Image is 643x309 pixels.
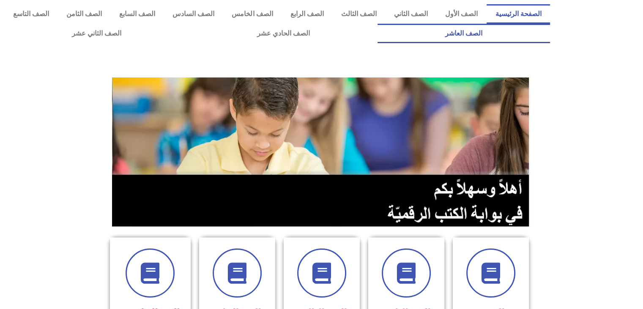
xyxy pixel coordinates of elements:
a: الصف الخامس [223,4,282,24]
a: الصف الأول [437,4,487,24]
a: الصف الحادي عشر [189,24,377,43]
a: الصف العاشر [378,24,550,43]
a: الصف الثامن [57,4,110,24]
a: الصف السادس [164,4,223,24]
a: الصف الثاني [385,4,436,24]
a: الصف الثاني عشر [4,24,189,43]
a: الصف الرابع [282,4,332,24]
a: الصف السابع [110,4,164,24]
a: الصف الثالث [332,4,385,24]
a: الصفحة الرئيسية [487,4,550,24]
a: الصف التاسع [4,4,57,24]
